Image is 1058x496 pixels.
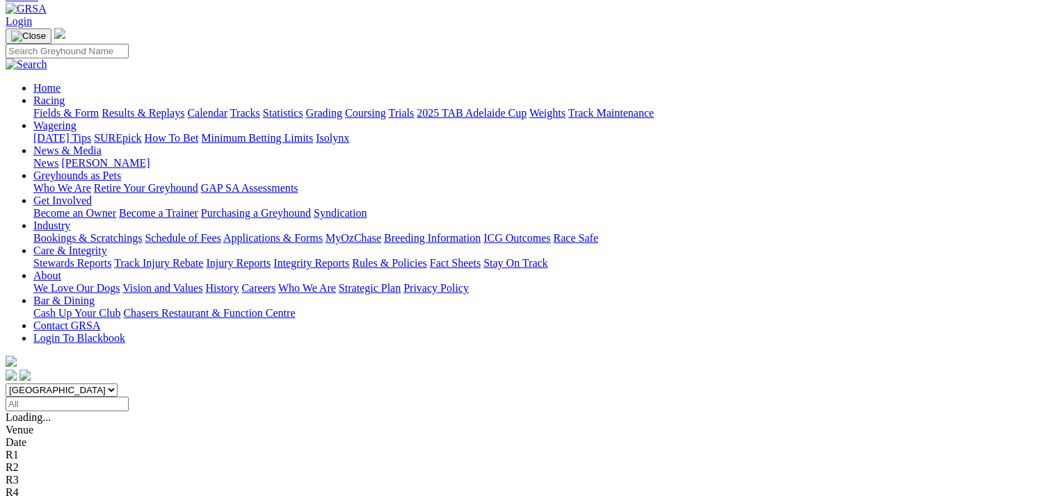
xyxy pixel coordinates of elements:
a: Calendar [187,107,227,119]
a: MyOzChase [326,232,381,244]
a: Rules & Policies [352,257,427,269]
a: Grading [306,107,342,119]
div: Greyhounds as Pets [33,182,1052,195]
a: We Love Our Dogs [33,282,120,294]
button: Toggle navigation [6,28,51,44]
a: Weights [529,107,566,119]
a: Race Safe [553,232,598,244]
a: Become an Owner [33,207,116,219]
div: R3 [6,474,1052,486]
a: 2025 TAB Adelaide Cup [417,107,527,119]
a: Home [33,82,61,94]
img: Search [6,58,47,71]
a: Schedule of Fees [145,232,221,244]
a: Stewards Reports [33,257,111,269]
a: Who We Are [33,182,91,194]
input: Select date [6,397,129,411]
input: Search [6,44,129,58]
a: GAP SA Assessments [201,182,298,194]
a: Results & Replays [102,107,184,119]
div: Wagering [33,132,1052,144]
div: Racing [33,107,1052,119]
a: Racing [33,94,65,106]
a: Trials [388,107,414,119]
img: Close [11,31,46,42]
a: Minimum Betting Limits [201,132,313,144]
div: R1 [6,449,1052,461]
a: Coursing [345,107,386,119]
a: Fact Sheets [430,257,481,269]
a: Login [6,15,32,27]
a: Login To Blackbook [33,332,125,344]
a: Stay On Track [483,257,547,269]
a: Careers [241,282,275,294]
a: News [33,157,58,169]
a: ICG Outcomes [483,232,550,244]
div: R2 [6,461,1052,474]
a: Get Involved [33,195,92,206]
a: Contact GRSA [33,320,100,331]
a: Privacy Policy [403,282,469,294]
a: [DATE] Tips [33,132,91,144]
a: Greyhounds as Pets [33,170,121,181]
a: Bar & Dining [33,295,95,306]
a: Bookings & Scratchings [33,232,142,244]
a: History [205,282,239,294]
div: Bar & Dining [33,307,1052,320]
div: Date [6,436,1052,449]
div: Get Involved [33,207,1052,220]
a: Statistics [263,107,303,119]
img: logo-grsa-white.png [6,356,17,367]
a: Injury Reports [206,257,271,269]
div: Venue [6,424,1052,436]
a: Retire Your Greyhound [94,182,198,194]
div: About [33,282,1052,295]
a: How To Bet [145,132,199,144]
img: logo-grsa-white.png [54,28,65,39]
span: Loading... [6,411,51,423]
img: twitter.svg [19,370,31,381]
a: About [33,270,61,281]
div: News & Media [33,157,1052,170]
a: Care & Integrity [33,245,107,256]
a: Tracks [230,107,260,119]
a: Purchasing a Greyhound [201,207,311,219]
a: Track Injury Rebate [114,257,203,269]
a: Applications & Forms [223,232,323,244]
a: News & Media [33,144,102,156]
a: Vision and Values [122,282,202,294]
a: SUREpick [94,132,141,144]
div: Industry [33,232,1052,245]
a: Become a Trainer [119,207,198,219]
a: Isolynx [316,132,349,144]
img: GRSA [6,3,47,15]
a: Integrity Reports [273,257,349,269]
a: Breeding Information [384,232,481,244]
a: Syndication [314,207,367,219]
a: Track Maintenance [568,107,654,119]
a: Cash Up Your Club [33,307,120,319]
a: [PERSON_NAME] [61,157,150,169]
a: Wagering [33,119,77,131]
a: Industry [33,220,70,231]
a: Strategic Plan [339,282,401,294]
div: Care & Integrity [33,257,1052,270]
a: Chasers Restaurant & Function Centre [123,307,295,319]
img: facebook.svg [6,370,17,381]
a: Fields & Form [33,107,99,119]
a: Who We Are [278,282,336,294]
